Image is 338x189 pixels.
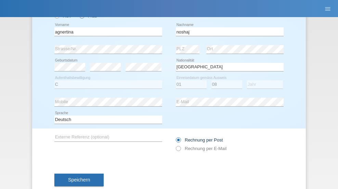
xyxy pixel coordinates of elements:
a: menu [321,6,335,11]
button: Speichern [54,174,104,187]
span: Speichern [68,177,90,183]
i: menu [324,5,331,12]
input: Rechnung per Post [176,137,180,146]
input: Rechnung per E-Mail [176,146,180,154]
label: Rechnung per E-Mail [176,146,226,151]
label: Rechnung per Post [176,137,223,143]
